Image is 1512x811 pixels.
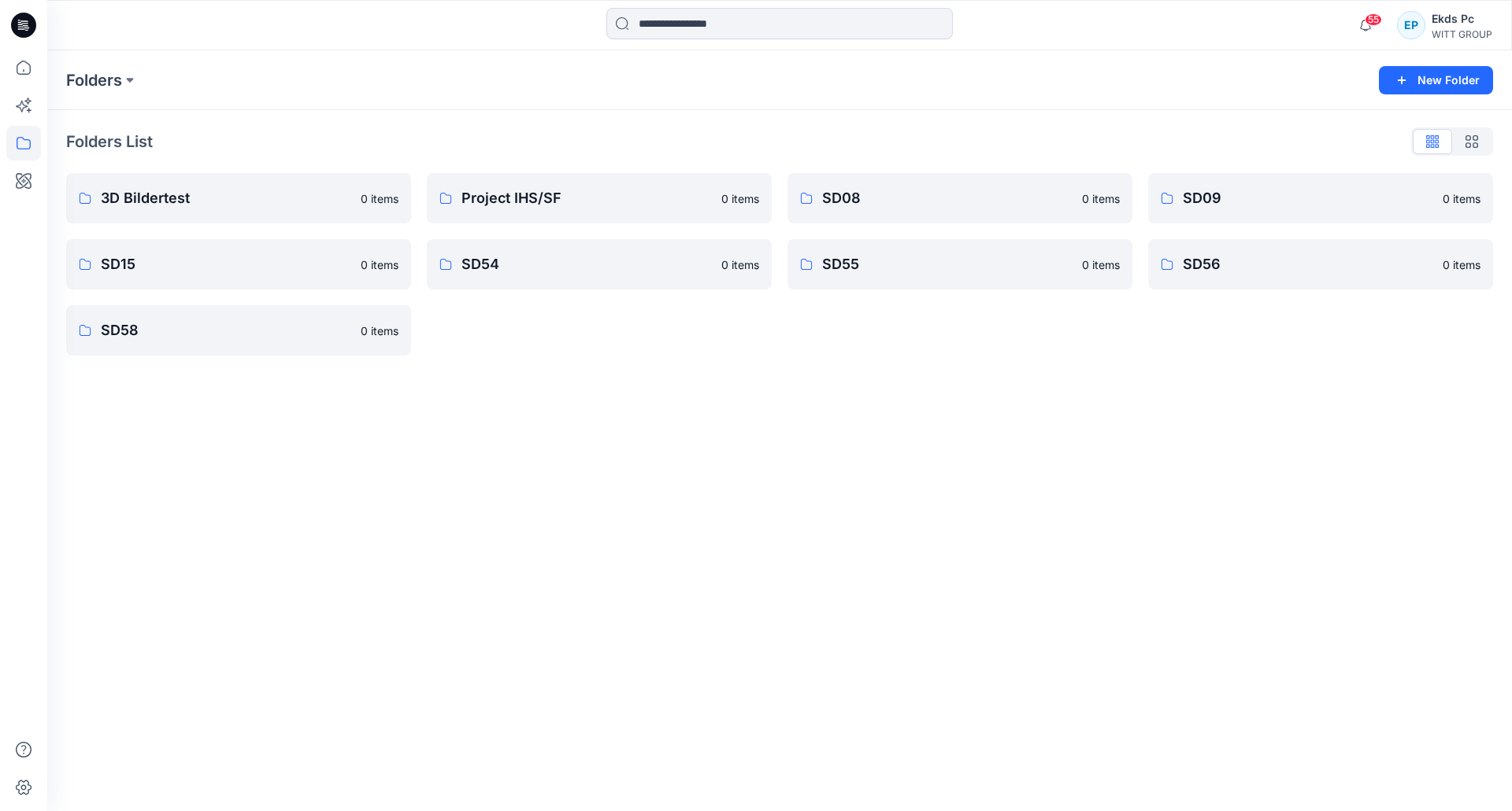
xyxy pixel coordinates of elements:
[1082,190,1120,207] p: 0 items
[1432,9,1492,28] div: Ekds Pc
[1082,256,1120,273] p: 0 items
[66,305,411,356] a: SD580 items
[1443,190,1480,207] p: 0 items
[66,173,411,223] a: 3D Bildertest0 items
[427,173,772,223] a: Project IHS/SF0 items
[721,256,759,273] p: 0 items
[461,187,712,209] p: Project IHS/SF
[721,190,759,207] p: 0 items
[361,190,398,207] p: 0 items
[361,256,398,273] p: 0 items
[66,69,122,91] a: Folders
[1148,173,1493,223] a: SD090 items
[101,253,351,275] p: SD15
[1397,11,1425,39] div: EP
[1183,187,1433,209] p: SD09
[1432,28,1492,40] div: WITT GROUP
[787,239,1132,289] a: SD550 items
[822,187,1073,209] p: SD08
[66,130,153,153] p: Folders List
[822,253,1073,275] p: SD55
[787,173,1132,223] a: SD080 items
[427,239,772,289] a: SD540 items
[1365,13,1382,26] span: 55
[101,319,351,341] p: SD58
[1443,256,1480,273] p: 0 items
[461,253,712,275] p: SD54
[361,323,398,339] p: 0 items
[66,239,411,289] a: SD150 items
[1148,239,1493,289] a: SD560 items
[1379,66,1493,94] button: New Folder
[101,187,351,209] p: 3D Bildertest
[1183,253,1433,275] p: SD56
